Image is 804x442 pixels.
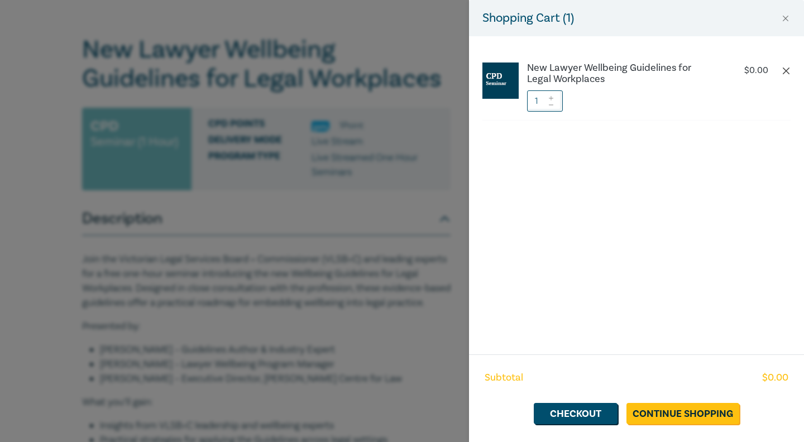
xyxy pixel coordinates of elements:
button: Close [781,13,791,23]
a: Checkout [534,403,618,424]
span: $ 0.00 [762,371,788,385]
a: Continue Shopping [626,403,739,424]
input: 1 [527,90,563,112]
p: $ 0.00 [744,65,768,76]
span: Subtotal [485,371,523,385]
h5: Shopping Cart ( 1 ) [482,9,574,27]
img: CPD%20Seminar.jpg [482,63,519,99]
a: New Lawyer Wellbeing Guidelines for Legal Workplaces [527,63,712,85]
